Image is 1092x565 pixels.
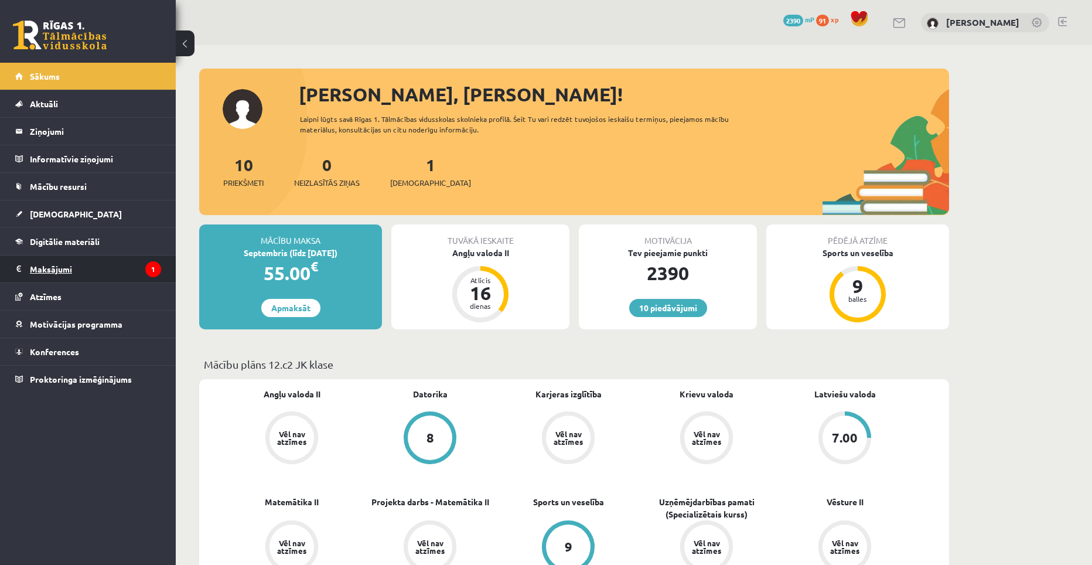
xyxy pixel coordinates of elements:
[680,388,733,400] a: Krievu valoda
[223,177,264,189] span: Priekšmeti
[145,261,161,277] i: 1
[30,209,122,219] span: [DEMOGRAPHIC_DATA]
[199,224,382,247] div: Mācību maksa
[310,258,318,275] span: €
[629,299,707,317] a: 10 piedāvājumi
[391,247,569,324] a: Angļu valoda II Atlicis 16 dienas
[391,247,569,259] div: Angļu valoda II
[199,259,382,287] div: 55.00
[30,118,161,145] legend: Ziņojumi
[579,247,757,259] div: Tev pieejamie punkti
[946,16,1019,28] a: [PERSON_NAME]
[30,236,100,247] span: Digitālie materiāli
[275,539,308,554] div: Vēl nav atzīmes
[776,411,914,467] a: 7.00
[13,21,107,50] a: Rīgas 1. Tālmācības vidusskola
[15,173,161,200] a: Mācību resursi
[30,145,161,172] legend: Informatīvie ziņojumi
[463,302,498,309] div: dienas
[463,284,498,302] div: 16
[463,277,498,284] div: Atlicis
[816,15,829,26] span: 91
[361,411,499,467] a: 8
[15,338,161,365] a: Konferences
[552,430,585,445] div: Vēl nav atzīmes
[15,311,161,338] a: Motivācijas programma
[15,366,161,393] a: Proktoringa izmēģinājums
[413,388,448,400] a: Datorika
[223,154,264,189] a: 10Priekšmeti
[15,63,161,90] a: Sākums
[30,319,122,329] span: Motivācijas programma
[15,90,161,117] a: Aktuāli
[805,15,814,24] span: mP
[275,430,308,445] div: Vēl nav atzīmes
[261,299,320,317] a: Apmaksāt
[264,388,320,400] a: Angļu valoda II
[927,18,939,29] img: Rauls Sakne
[414,539,446,554] div: Vēl nav atzīmes
[299,80,949,108] div: [PERSON_NAME], [PERSON_NAME]!
[30,291,62,302] span: Atzīmes
[690,539,723,554] div: Vēl nav atzīmes
[828,539,861,554] div: Vēl nav atzīmes
[390,154,471,189] a: 1[DEMOGRAPHIC_DATA]
[426,431,434,444] div: 8
[832,431,858,444] div: 7.00
[637,411,776,467] a: Vēl nav atzīmes
[371,496,489,508] a: Projekta darbs - Matemātika II
[840,295,875,302] div: balles
[199,247,382,259] div: Septembris (līdz [DATE])
[30,256,161,282] legend: Maksājumi
[391,224,569,247] div: Tuvākā ieskaite
[30,71,60,81] span: Sākums
[766,224,949,247] div: Pēdējā atzīme
[30,181,87,192] span: Mācību resursi
[265,496,319,508] a: Matemātika II
[294,177,360,189] span: Neizlasītās ziņas
[15,228,161,255] a: Digitālie materiāli
[783,15,803,26] span: 2390
[637,496,776,520] a: Uzņēmējdarbības pamati (Specializētais kurss)
[565,540,572,553] div: 9
[30,374,132,384] span: Proktoringa izmēģinājums
[766,247,949,259] div: Sports un veselība
[30,346,79,357] span: Konferences
[783,15,814,24] a: 2390 mP
[840,277,875,295] div: 9
[15,200,161,227] a: [DEMOGRAPHIC_DATA]
[533,496,604,508] a: Sports un veselība
[766,247,949,324] a: Sports un veselība 9 balles
[814,388,876,400] a: Latviešu valoda
[300,114,750,135] div: Laipni lūgts savā Rīgas 1. Tālmācības vidusskolas skolnieka profilā. Šeit Tu vari redzēt tuvojošo...
[223,411,361,467] a: Vēl nav atzīmes
[827,496,864,508] a: Vēsture II
[579,224,757,247] div: Motivācija
[499,411,637,467] a: Vēl nav atzīmes
[816,15,844,24] a: 91 xp
[390,177,471,189] span: [DEMOGRAPHIC_DATA]
[15,256,161,282] a: Maksājumi1
[294,154,360,189] a: 0Neizlasītās ziņas
[15,118,161,145] a: Ziņojumi
[204,356,944,372] p: Mācību plāns 12.c2 JK klase
[15,283,161,310] a: Atzīmes
[535,388,602,400] a: Karjeras izglītība
[15,145,161,172] a: Informatīvie ziņojumi
[579,259,757,287] div: 2390
[30,98,58,109] span: Aktuāli
[690,430,723,445] div: Vēl nav atzīmes
[831,15,838,24] span: xp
